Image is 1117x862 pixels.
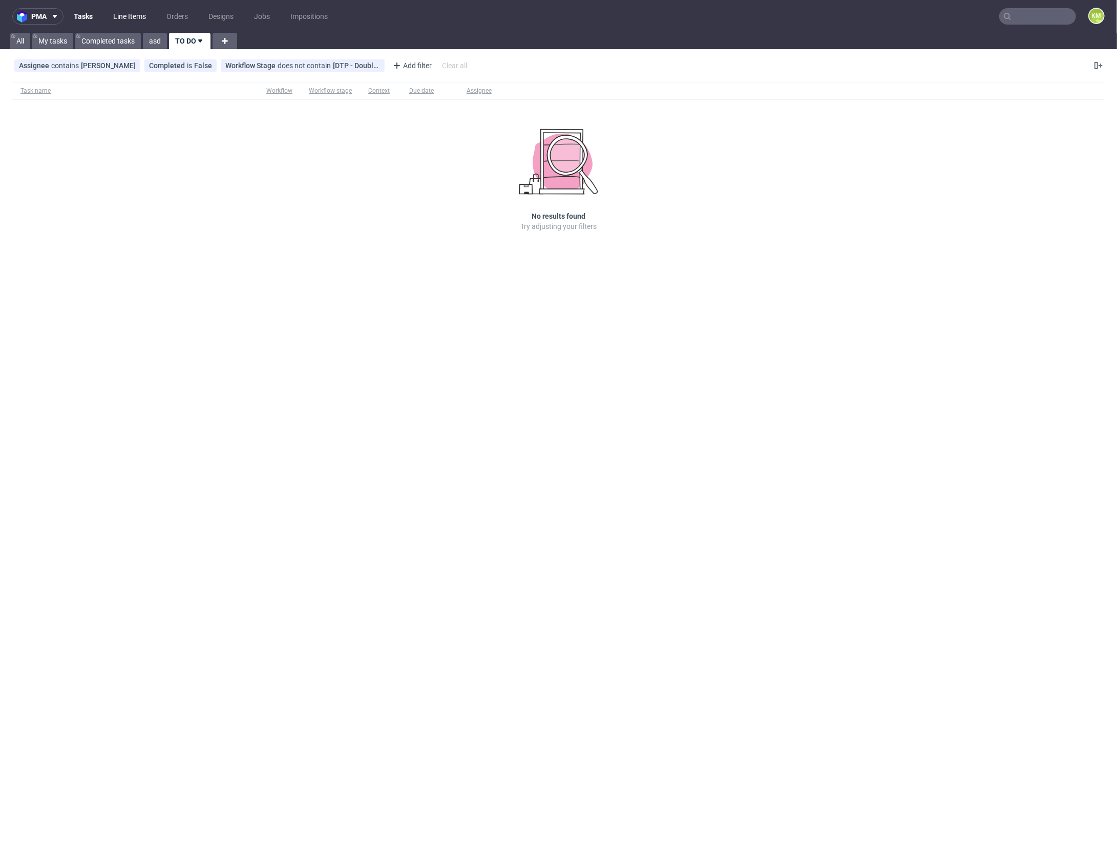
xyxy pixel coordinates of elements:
span: pma [31,13,47,20]
div: [PERSON_NAME] [81,61,136,70]
figcaption: KM [1089,9,1104,23]
button: pma [12,8,64,25]
a: All [10,33,30,49]
div: Workflow [266,87,292,95]
h3: No results found [532,211,585,221]
a: Completed tasks [75,33,141,49]
span: contains [51,61,81,70]
span: Task name [20,87,250,95]
img: logo [17,11,31,23]
span: Due date [409,87,450,95]
a: My tasks [32,33,73,49]
a: Line Items [107,8,152,25]
a: Impositions [284,8,334,25]
p: Try adjusting your filters [520,221,597,232]
span: Assignee [19,61,51,70]
a: Orders [160,8,194,25]
span: is [187,61,194,70]
span: Workflow Stage [225,61,278,70]
div: [DTP - Double Check] Needs fixes [333,61,380,70]
a: Jobs [248,8,276,25]
div: False [194,61,212,70]
div: Clear all [440,58,469,73]
div: Workflow stage [309,87,352,95]
div: Context [368,87,393,95]
a: Designs [202,8,240,25]
a: Tasks [68,8,99,25]
div: Assignee [467,87,492,95]
a: asd [143,33,167,49]
span: does not contain [278,61,333,70]
a: TO DO [169,33,210,49]
div: Add filter [389,57,434,74]
span: Completed [149,61,187,70]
